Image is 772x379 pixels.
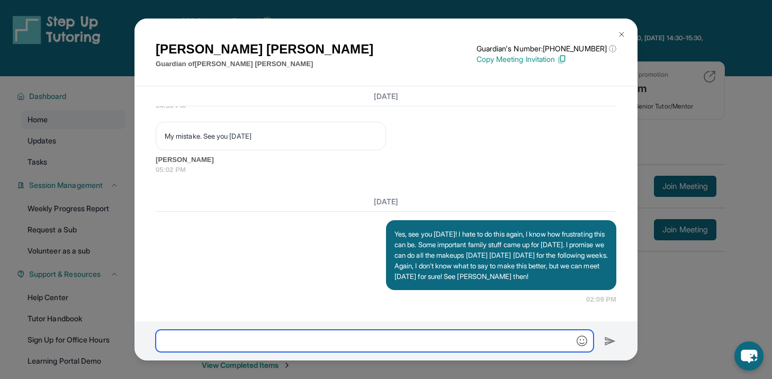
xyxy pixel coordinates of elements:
span: 02:09 PM [586,294,616,305]
h3: [DATE] [156,196,616,207]
p: My mistake. See you [DATE] [165,131,377,141]
img: Close Icon [617,30,626,39]
p: Guardian of [PERSON_NAME] [PERSON_NAME] [156,59,373,69]
span: ⓘ [609,43,616,54]
img: Emoji [577,336,587,346]
p: Guardian's Number: [PHONE_NUMBER] [477,43,616,54]
img: Send icon [604,335,616,348]
p: Copy Meeting Invitation [477,54,616,65]
h1: [PERSON_NAME] [PERSON_NAME] [156,40,373,59]
span: 05:02 PM [156,165,616,175]
p: Yes, see you [DATE]! I hate to do this again, I know how frustrating this can be. Some important ... [394,229,608,282]
h3: [DATE] [156,91,616,101]
span: [PERSON_NAME] [156,155,616,165]
button: chat-button [734,341,764,371]
img: Copy Icon [557,55,567,64]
